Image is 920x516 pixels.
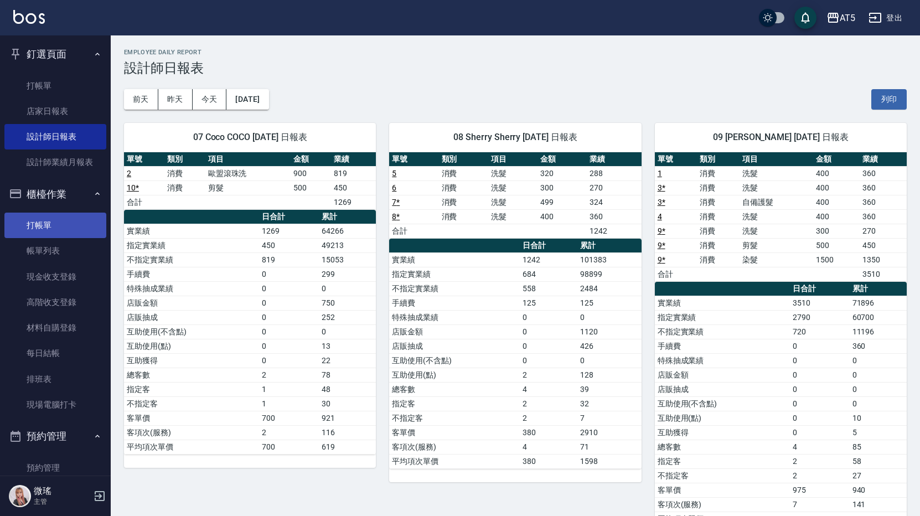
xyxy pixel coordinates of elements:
[790,324,850,339] td: 720
[655,310,790,324] td: 指定實業績
[577,425,642,440] td: 2910
[124,324,259,339] td: 互助使用(不含點)
[520,425,577,440] td: 380
[4,213,106,238] a: 打帳單
[740,166,813,180] td: 洗髮
[4,238,106,264] a: 帳單列表
[655,324,790,339] td: 不指定實業績
[655,497,790,512] td: 客項次(服務)
[259,296,319,310] td: 0
[520,454,577,468] td: 380
[389,440,520,454] td: 客項次(服務)
[389,368,520,382] td: 互助使用(點)
[319,425,376,440] td: 116
[389,252,520,267] td: 實業績
[488,166,537,180] td: 洗髮
[319,368,376,382] td: 78
[331,152,376,167] th: 業績
[655,396,790,411] td: 互助使用(不含點)
[790,454,850,468] td: 2
[864,8,907,28] button: 登出
[226,89,268,110] button: [DATE]
[577,310,642,324] td: 0
[860,209,907,224] td: 360
[124,396,259,411] td: 不指定客
[577,267,642,281] td: 98899
[871,89,907,110] button: 列印
[291,152,331,167] th: 金額
[319,296,376,310] td: 750
[4,367,106,392] a: 排班表
[520,324,577,339] td: 0
[577,339,642,353] td: 426
[319,238,376,252] td: 49213
[439,152,488,167] th: 類別
[4,340,106,366] a: 每日結帳
[655,339,790,353] td: 手續費
[577,382,642,396] td: 39
[4,290,106,315] a: 高階收支登錄
[520,382,577,396] td: 4
[389,411,520,425] td: 不指定客
[860,267,907,281] td: 3510
[392,183,396,192] a: 6
[790,497,850,512] td: 7
[4,392,106,417] a: 現場電腦打卡
[813,152,860,167] th: 金額
[4,315,106,340] a: 材料自購登錄
[124,353,259,368] td: 互助獲得
[850,310,907,324] td: 60700
[860,224,907,238] td: 270
[4,73,106,99] a: 打帳單
[137,132,363,143] span: 07 Coco COCO [DATE] 日報表
[790,468,850,483] td: 2
[34,497,90,507] p: 主管
[389,224,438,238] td: 合計
[259,396,319,411] td: 1
[124,152,376,210] table: a dense table
[124,49,907,56] h2: Employee Daily Report
[587,152,641,167] th: 業績
[655,468,790,483] td: 不指定客
[537,152,587,167] th: 金額
[790,382,850,396] td: 0
[331,166,376,180] td: 819
[127,169,131,178] a: 2
[319,267,376,281] td: 299
[319,224,376,238] td: 64266
[488,209,537,224] td: 洗髮
[389,396,520,411] td: 指定客
[850,454,907,468] td: 58
[697,152,740,167] th: 類別
[4,149,106,175] a: 設計師業績月報表
[668,132,893,143] span: 09 [PERSON_NAME] [DATE] 日報表
[537,180,587,195] td: 300
[124,224,259,238] td: 實業績
[850,382,907,396] td: 0
[658,212,662,221] a: 4
[577,368,642,382] td: 128
[790,396,850,411] td: 0
[389,152,438,167] th: 單號
[790,310,850,324] td: 2790
[259,411,319,425] td: 700
[655,425,790,440] td: 互助獲得
[850,324,907,339] td: 11196
[389,353,520,368] td: 互助使用(不含點)
[319,210,376,224] th: 累計
[655,353,790,368] td: 特殊抽成業績
[124,60,907,76] h3: 設計師日報表
[740,195,813,209] td: 自備護髮
[389,296,520,310] td: 手續費
[4,455,106,481] a: 預約管理
[291,180,331,195] td: 500
[520,396,577,411] td: 2
[439,209,488,224] td: 消費
[319,382,376,396] td: 48
[740,180,813,195] td: 洗髮
[577,252,642,267] td: 101383
[860,166,907,180] td: 360
[840,11,855,25] div: AT5
[439,180,488,195] td: 消費
[813,166,860,180] td: 400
